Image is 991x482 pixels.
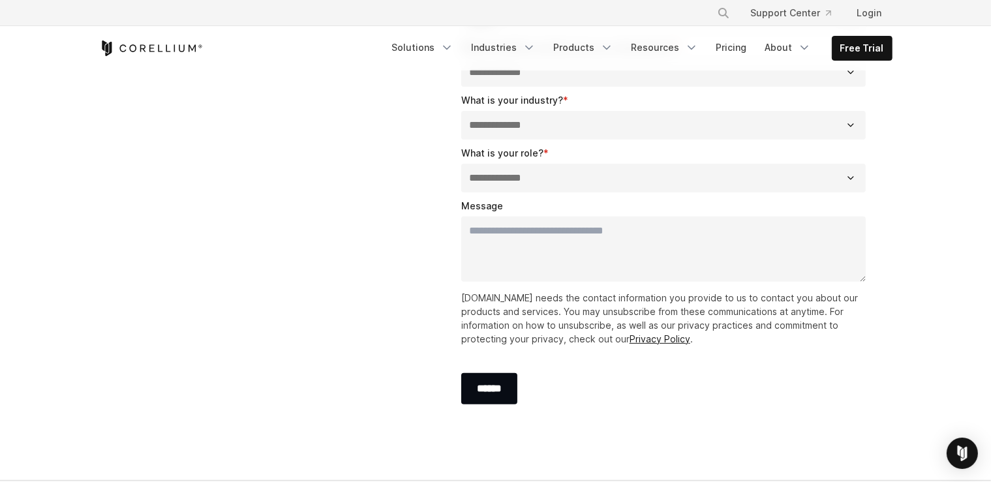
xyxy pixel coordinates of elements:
a: Free Trial [832,37,892,60]
a: Support Center [740,1,842,25]
div: Navigation Menu [701,1,892,25]
a: Resources [624,36,706,59]
div: Open Intercom Messenger [947,438,978,469]
p: [DOMAIN_NAME] needs the contact information you provide to us to contact you about our products a... [461,291,872,346]
a: Solutions [384,36,461,59]
a: Privacy Policy [630,333,690,344]
div: Navigation Menu [384,36,892,61]
a: Products [546,36,621,59]
span: Message [461,200,503,211]
span: What is your industry? [461,95,563,106]
span: What is your role? [461,147,543,158]
a: About [757,36,819,59]
a: Industries [464,36,543,59]
a: Login [847,1,892,25]
button: Search [712,1,735,25]
a: Pricing [709,36,755,59]
a: Corellium Home [99,40,203,56]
